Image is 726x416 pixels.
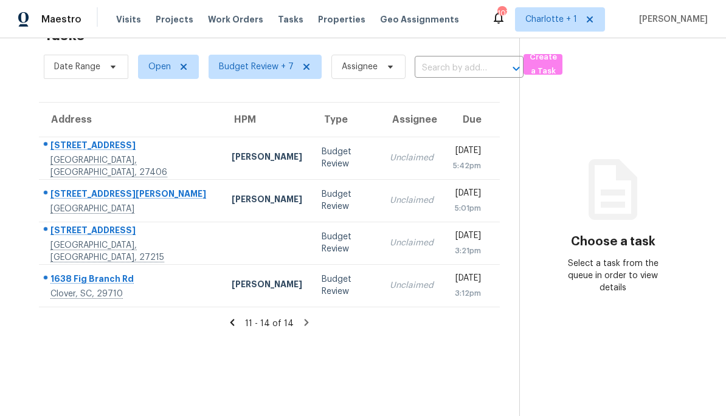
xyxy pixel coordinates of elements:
[54,61,100,73] span: Date Range
[566,257,660,294] div: Select a task from the queue in order to view details
[390,194,434,206] div: Unclaimed
[39,103,222,137] th: Address
[208,13,263,26] span: Work Orders
[453,287,481,299] div: 3:12pm
[525,13,577,26] span: Charlotte + 1
[232,278,302,293] div: [PERSON_NAME]
[222,103,312,137] th: HPM
[322,188,370,213] div: Budget Review
[497,7,506,19] div: 107
[278,15,303,24] span: Tasks
[156,13,193,26] span: Projects
[390,237,434,249] div: Unclaimed
[524,54,562,75] button: Create a Task
[342,61,378,73] span: Assignee
[380,103,443,137] th: Assignee
[44,29,85,41] h2: Tasks
[318,13,365,26] span: Properties
[322,146,370,170] div: Budget Review
[380,13,459,26] span: Geo Assignments
[232,193,302,208] div: [PERSON_NAME]
[453,145,481,160] div: [DATE]
[390,152,434,164] div: Unclaimed
[245,319,294,328] span: 11 - 14 of 14
[453,245,481,257] div: 3:21pm
[41,13,81,26] span: Maestro
[453,160,481,172] div: 5:42pm
[571,236,655,248] h3: Choose a task
[453,202,481,214] div: 5:01pm
[453,187,481,202] div: [DATE]
[634,13,708,26] span: [PERSON_NAME]
[312,103,380,137] th: Type
[322,231,370,255] div: Budget Review
[453,230,481,245] div: [DATE]
[148,61,171,73] span: Open
[232,151,302,166] div: [PERSON_NAME]
[530,50,556,78] span: Create a Task
[116,13,141,26] span: Visits
[443,103,500,137] th: Due
[508,60,525,77] button: Open
[390,279,434,292] div: Unclaimed
[322,273,370,298] div: Budget Review
[453,272,481,287] div: [DATE]
[415,59,489,78] input: Search by address
[219,61,294,73] span: Budget Review + 7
